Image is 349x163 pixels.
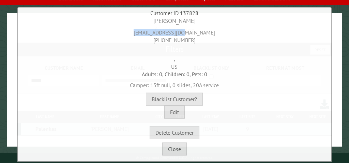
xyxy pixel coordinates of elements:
[164,106,185,119] button: Edit
[20,78,329,89] div: Camper: 15ft null, 0 slides, 20A service
[146,93,203,106] button: Blacklist Customer?
[20,44,329,70] div: , US
[20,17,329,25] div: [PERSON_NAME]
[162,142,187,155] button: Close
[20,9,329,17] div: Customer ID 137828
[150,126,199,139] button: Delete Customer
[20,70,329,78] div: Adults: 0, Children: 0, Pets: 0
[20,25,329,44] div: [EMAIL_ADDRESS][DOMAIN_NAME] [PHONE_NUMBER]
